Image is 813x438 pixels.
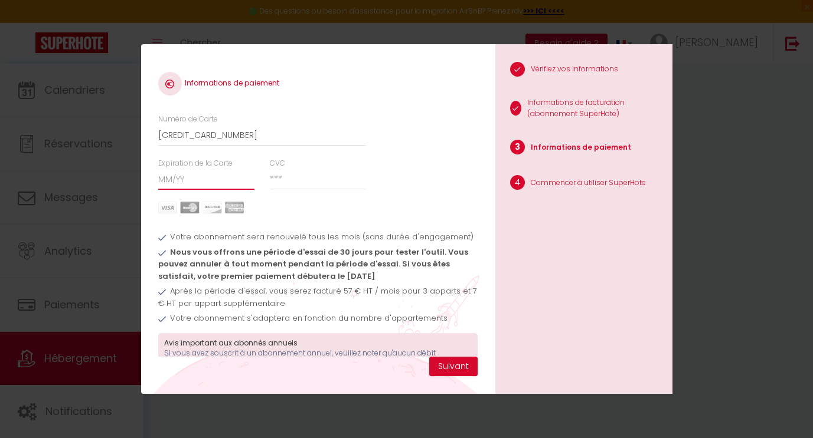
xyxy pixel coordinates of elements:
label: Numéro de Carte [158,114,218,125]
span: 4 [510,175,525,190]
input: 0000 0000 0000 0000 [158,125,365,146]
h4: Informations de paiement [158,72,477,95]
span: 3 [510,140,525,154]
li: Vérifiez vos informations [495,56,672,85]
span: Nous vous offrons une période d'essai de 30 jours pour tester l'outil. Vous pouvez annuler à tout... [158,246,468,282]
li: Informations de facturation (abonnement SuperHote) [495,91,672,129]
h3: Avis important aux abonnés annuels [164,339,471,347]
span: Votre abonnement sera renouvelé tous les mois (sans durée d'engagement) [170,231,474,242]
input: MM/YY [158,169,254,190]
label: Expiration de la Carte [158,158,233,169]
label: CVC [270,158,285,169]
li: Informations de paiement [495,134,672,163]
span: Votre abonnement s'adaptera en fonction du nombre d'appartements [170,312,448,324]
li: Commencer à utiliser SuperHote [495,169,672,199]
p: Si vous avez souscrit à un abonnement annuel, veuillez noter qu'aucun débit supplémentaire ne ser... [164,348,471,403]
button: Suivant [429,357,478,377]
img: carts.png [158,202,244,213]
span: Après la période d'essai, vous serez facturé 57 € HT / mois pour 3 apparts et 7 € HT par appart s... [158,285,477,308]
